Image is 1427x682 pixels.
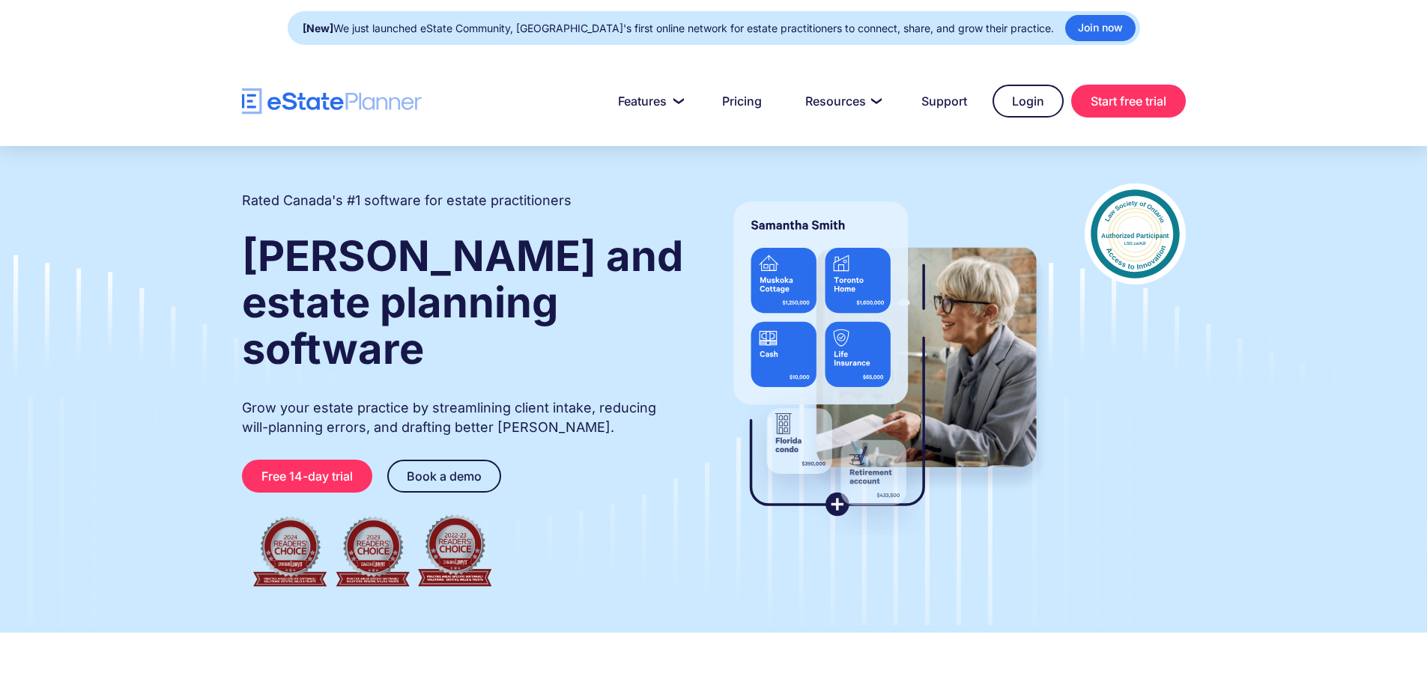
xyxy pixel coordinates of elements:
[993,85,1064,118] a: Login
[303,22,333,34] strong: [New]
[704,86,780,116] a: Pricing
[715,183,1055,535] img: estate planner showing wills to their clients, using eState Planner, a leading estate planning so...
[787,86,896,116] a: Resources
[1065,15,1136,41] a: Join now
[387,460,501,493] a: Book a demo
[303,18,1054,39] div: We just launched eState Community, [GEOGRAPHIC_DATA]'s first online network for estate practition...
[903,86,985,116] a: Support
[1071,85,1186,118] a: Start free trial
[242,231,683,374] strong: [PERSON_NAME] and estate planning software
[242,460,372,493] a: Free 14-day trial
[242,191,572,210] h2: Rated Canada's #1 software for estate practitioners
[242,88,422,115] a: home
[242,398,685,437] p: Grow your estate practice by streamlining client intake, reducing will-planning errors, and draft...
[600,86,697,116] a: Features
